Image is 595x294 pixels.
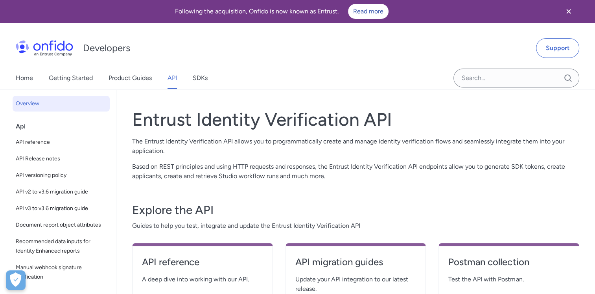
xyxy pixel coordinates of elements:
[295,275,416,294] span: Update your API integration to our latest release.
[536,38,579,58] a: Support
[16,67,33,89] a: Home
[16,220,107,230] span: Document report object attributes
[16,119,113,134] div: Api
[453,69,579,87] input: Onfido search input field
[16,263,107,282] span: Manual webhook signature verification
[16,171,107,180] span: API versioning policy
[295,256,416,275] a: API migration guides
[16,204,107,213] span: API v3 to v3.6 migration guide
[193,67,208,89] a: SDKs
[132,162,579,181] p: Based on REST principles and using HTTP requests and responses, the Entrust Identity Verification...
[16,99,107,108] span: Overview
[13,184,110,200] a: API v2 to v3.6 migration guide
[142,256,263,268] h4: API reference
[132,108,579,130] h1: Entrust Identity Verification API
[13,134,110,150] a: API reference
[13,260,110,285] a: Manual webhook signature verification
[142,256,263,275] a: API reference
[6,270,26,290] div: Cookie Preferences
[132,221,579,231] span: Guides to help you test, integrate and update the Entrust Identity Verification API
[13,217,110,233] a: Document report object attributes
[6,270,26,290] button: Open Preferences
[9,4,554,19] div: Following the acquisition, Onfido is now known as Entrust.
[13,151,110,167] a: API Release notes
[295,256,416,268] h4: API migration guides
[348,4,389,19] a: Read more
[16,40,73,56] img: Onfido Logo
[13,201,110,216] a: API v3 to v3.6 migration guide
[16,237,107,256] span: Recommended data inputs for Identity Enhanced reports
[83,42,130,54] h1: Developers
[132,202,579,218] h3: Explore the API
[13,167,110,183] a: API versioning policy
[554,2,583,21] button: Close banner
[448,275,569,284] span: Test the API with Postman.
[142,275,263,284] span: A deep dive into working with our API.
[16,187,107,197] span: API v2 to v3.6 migration guide
[13,234,110,259] a: Recommended data inputs for Identity Enhanced reports
[16,138,107,147] span: API reference
[132,137,579,156] p: The Entrust Identity Verification API allows you to programmatically create and manage identity v...
[448,256,569,268] h4: Postman collection
[49,67,93,89] a: Getting Started
[448,256,569,275] a: Postman collection
[564,7,573,16] svg: Close banner
[13,96,110,112] a: Overview
[168,67,177,89] a: API
[16,154,107,164] span: API Release notes
[109,67,152,89] a: Product Guides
